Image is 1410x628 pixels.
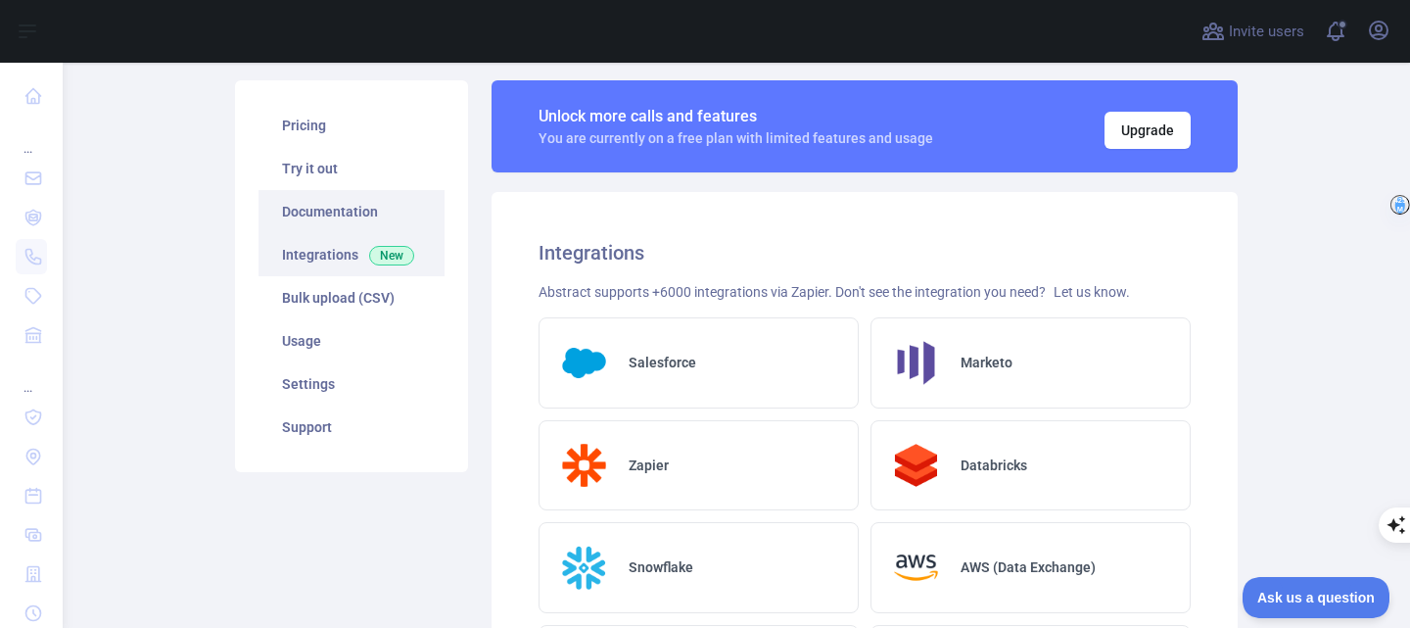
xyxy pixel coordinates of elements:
[629,353,696,372] h2: Salesforce
[539,128,933,148] div: You are currently on a free plan with limited features and usage
[555,437,613,495] img: Logo
[1054,284,1130,300] a: Let us know.
[555,539,613,597] img: Logo
[887,539,945,597] img: Logo
[539,105,933,128] div: Unlock more calls and features
[539,282,1191,302] div: Abstract supports +6000 integrations via Zapier. Don't see the integration you need?
[258,104,445,147] a: Pricing
[258,190,445,233] a: Documentation
[258,233,445,276] a: Integrations New
[629,456,669,475] h2: Zapier
[887,437,945,495] img: Logo
[555,334,613,392] img: Logo
[1243,577,1390,618] iframe: Toggle Customer Support
[629,557,693,577] h2: Snowflake
[1229,21,1304,43] span: Invite users
[258,147,445,190] a: Try it out
[961,456,1027,475] h2: Databricks
[539,239,1191,266] h2: Integrations
[1104,112,1191,149] button: Upgrade
[16,357,47,396] div: ...
[16,118,47,157] div: ...
[961,353,1012,372] h2: Marketo
[258,362,445,406] a: Settings
[258,406,445,449] a: Support
[258,319,445,362] a: Usage
[258,276,445,319] a: Bulk upload (CSV)
[887,334,945,392] img: Logo
[961,557,1096,577] h2: AWS (Data Exchange)
[369,246,414,266] span: New
[1198,16,1308,47] button: Invite users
